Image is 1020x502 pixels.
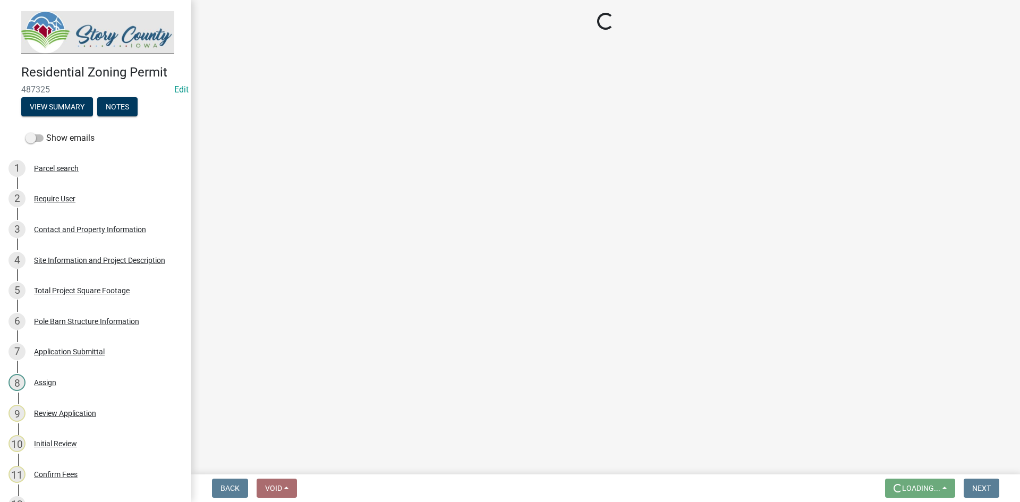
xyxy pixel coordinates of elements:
div: 4 [8,252,25,269]
wm-modal-confirm: Summary [21,103,93,112]
button: Void [257,479,297,498]
div: Parcel search [34,165,79,172]
wm-modal-confirm: Notes [97,103,138,112]
button: View Summary [21,97,93,116]
label: Show emails [25,132,95,144]
div: Application Submittal [34,348,105,355]
div: 3 [8,221,25,238]
div: 8 [8,374,25,391]
span: Void [265,484,282,492]
button: Next [964,479,999,498]
div: 2 [8,190,25,207]
div: 5 [8,282,25,299]
div: 10 [8,435,25,452]
span: Back [220,484,240,492]
div: 6 [8,313,25,330]
a: Edit [174,84,189,95]
wm-modal-confirm: Edit Application Number [174,84,189,95]
div: 7 [8,343,25,360]
div: Assign [34,379,56,386]
div: Require User [34,195,75,202]
div: Review Application [34,410,96,417]
button: Back [212,479,248,498]
button: Loading... [885,479,955,498]
button: Notes [97,97,138,116]
div: Initial Review [34,440,77,447]
div: Total Project Square Footage [34,287,130,294]
div: 1 [8,160,25,177]
div: Contact and Property Information [34,226,146,233]
div: 9 [8,405,25,422]
span: Loading... [902,484,940,492]
div: Confirm Fees [34,471,78,478]
span: 487325 [21,84,170,95]
h4: Residential Zoning Permit [21,65,183,80]
img: Story County, Iowa [21,11,174,54]
div: 11 [8,466,25,483]
div: Pole Barn Structure Information [34,318,139,325]
span: Next [972,484,991,492]
div: Site Information and Project Description [34,257,165,264]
